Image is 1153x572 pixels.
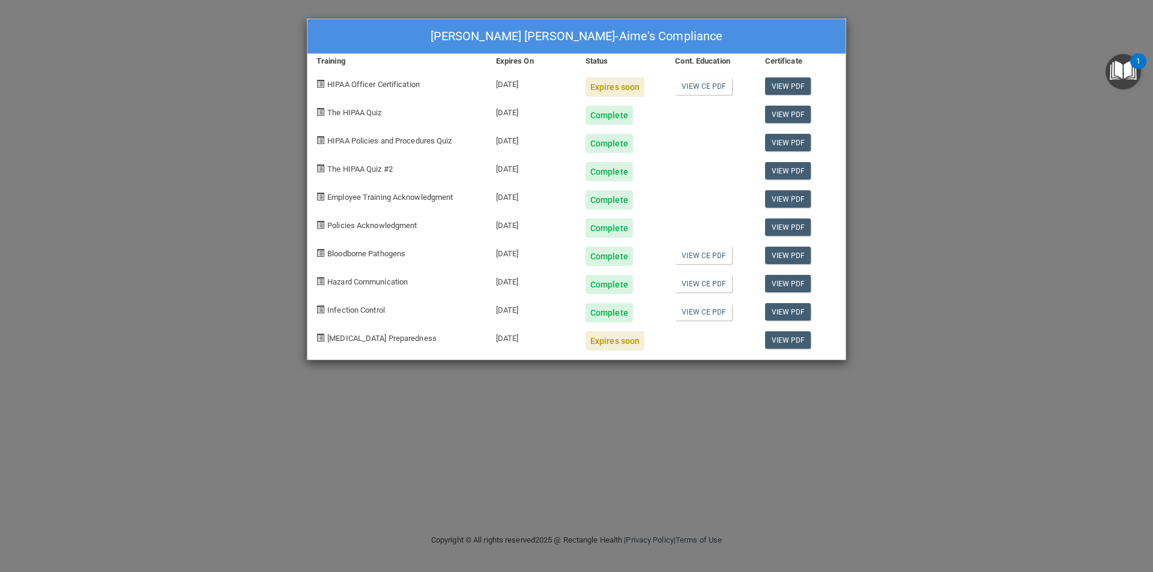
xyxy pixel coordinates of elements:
[666,54,755,68] div: Cont. Education
[675,275,732,292] a: View CE PDF
[586,331,644,351] div: Expires soon
[586,218,633,238] div: Complete
[327,164,393,173] span: The HIPAA Quiz #2
[765,275,811,292] a: View PDF
[586,134,633,153] div: Complete
[487,209,576,238] div: [DATE]
[487,238,576,266] div: [DATE]
[765,247,811,264] a: View PDF
[586,77,644,97] div: Expires soon
[487,181,576,209] div: [DATE]
[675,303,732,321] a: View CE PDF
[756,54,846,68] div: Certificate
[487,125,576,153] div: [DATE]
[327,334,437,343] span: [MEDICAL_DATA] Preparedness
[586,190,633,209] div: Complete
[586,303,633,322] div: Complete
[765,303,811,321] a: View PDF
[327,80,420,89] span: HIPAA Officer Certification
[307,19,846,54] div: [PERSON_NAME] [PERSON_NAME]-Aime's Compliance
[1136,61,1140,77] div: 1
[487,322,576,351] div: [DATE]
[487,266,576,294] div: [DATE]
[586,162,633,181] div: Complete
[487,294,576,322] div: [DATE]
[765,106,811,123] a: View PDF
[586,106,633,125] div: Complete
[765,190,811,208] a: View PDF
[576,54,666,68] div: Status
[487,153,576,181] div: [DATE]
[1106,54,1141,89] button: Open Resource Center, 1 new notification
[327,136,452,145] span: HIPAA Policies and Procedures Quiz
[327,249,405,258] span: Bloodborne Pathogens
[586,247,633,266] div: Complete
[765,162,811,179] a: View PDF
[327,277,408,286] span: Hazard Communication
[327,108,381,117] span: The HIPAA Quiz
[327,306,385,315] span: Infection Control
[675,247,732,264] a: View CE PDF
[327,221,417,230] span: Policies Acknowledgment
[307,54,487,68] div: Training
[675,77,732,95] a: View CE PDF
[765,218,811,236] a: View PDF
[487,68,576,97] div: [DATE]
[487,97,576,125] div: [DATE]
[487,54,576,68] div: Expires On
[765,134,811,151] a: View PDF
[586,275,633,294] div: Complete
[327,193,453,202] span: Employee Training Acknowledgment
[765,77,811,95] a: View PDF
[765,331,811,349] a: View PDF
